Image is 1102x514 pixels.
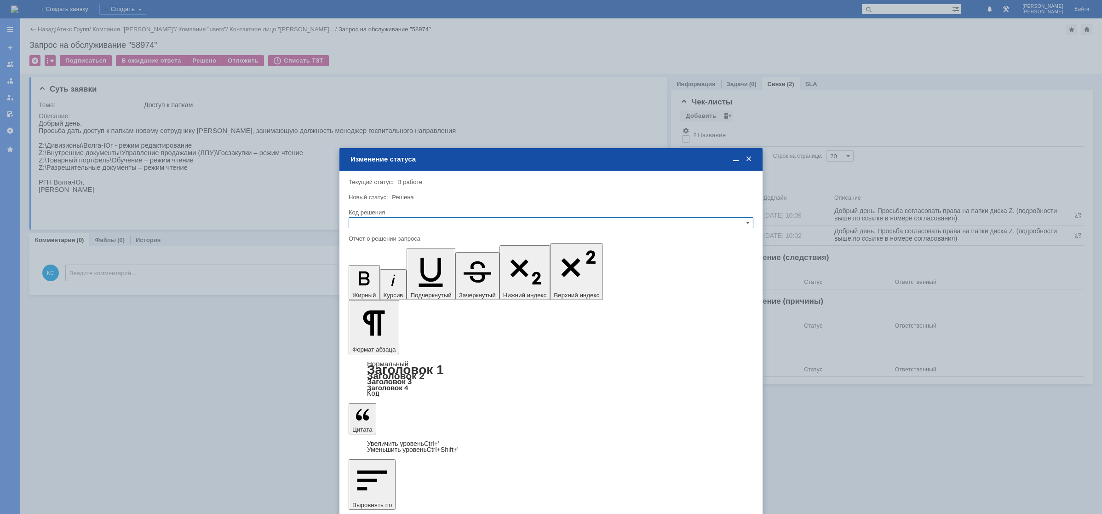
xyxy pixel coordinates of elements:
[550,243,603,300] button: Верхний индекс
[367,360,408,368] a: Нормальный
[384,292,403,299] span: Курсив
[349,236,752,242] div: Отчет о решении запроса
[352,502,392,508] span: Выровнять по
[349,441,753,453] div: Цитата
[349,265,380,300] button: Жирный
[499,245,551,300] button: Нижний индекс
[349,459,396,510] button: Выровнять по
[367,363,444,377] a: Заголовок 1
[424,440,439,447] span: Ctrl+'
[349,209,752,215] div: Код решения
[349,179,393,185] label: Текущий статус:
[367,389,379,398] a: Код
[367,384,408,392] a: Заголовок 4
[352,292,376,299] span: Жирный
[744,155,753,163] span: Закрыть
[407,248,455,300] button: Подчеркнутый
[397,179,422,185] span: В работе
[352,346,396,353] span: Формат абзаца
[455,252,499,300] button: Зачеркнутый
[349,194,388,201] label: Новый статус:
[367,440,439,447] a: Increase
[392,194,413,201] span: Решена
[367,377,412,386] a: Заголовок 3
[349,300,399,354] button: Формат абзаца
[554,292,599,299] span: Верхний индекс
[349,403,376,434] button: Цитата
[367,370,425,381] a: Заголовок 2
[427,446,459,453] span: Ctrl+Shift+'
[503,292,547,299] span: Нижний индекс
[731,155,740,163] span: Свернуть (Ctrl + M)
[350,155,753,163] div: Изменение статуса
[410,292,451,299] span: Подчеркнутый
[367,446,459,453] a: Decrease
[380,269,407,300] button: Курсив
[459,292,496,299] span: Зачеркнутый
[349,361,753,397] div: Формат абзаца
[352,426,373,433] span: Цитата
